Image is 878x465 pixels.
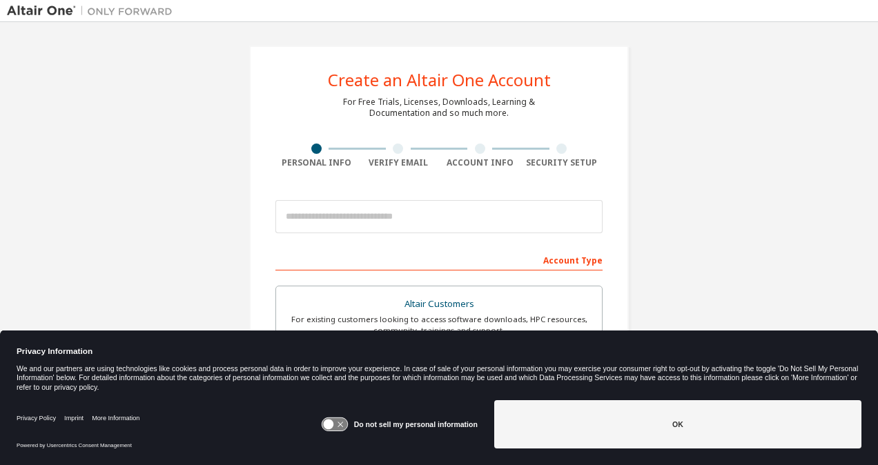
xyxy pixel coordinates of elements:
[275,157,358,168] div: Personal Info
[328,72,551,88] div: Create an Altair One Account
[439,157,521,168] div: Account Info
[284,314,594,336] div: For existing customers looking to access software downloads, HPC resources, community, trainings ...
[284,295,594,314] div: Altair Customers
[7,4,179,18] img: Altair One
[358,157,440,168] div: Verify Email
[521,157,603,168] div: Security Setup
[343,97,535,119] div: For Free Trials, Licenses, Downloads, Learning & Documentation and so much more.
[275,248,603,270] div: Account Type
